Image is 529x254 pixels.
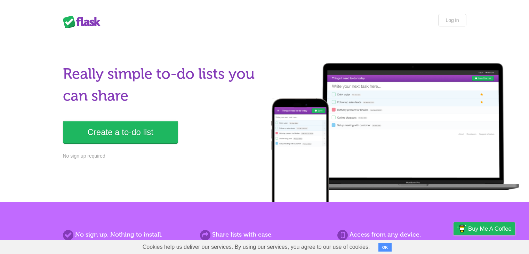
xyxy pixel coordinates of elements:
button: OK [378,243,392,252]
h2: Access from any device. [337,230,466,239]
h1: Really simple to-do lists you can share [63,63,261,107]
h2: No sign up. Nothing to install. [63,230,192,239]
h2: Share lists with ease. [200,230,329,239]
a: Create a to-do list [63,121,178,144]
p: No sign up required [63,152,261,160]
span: Buy me a coffee [468,223,512,235]
span: Cookies help us deliver our services. By using our services, you agree to our use of cookies. [136,240,377,254]
a: Log in [438,14,466,26]
img: Buy me a coffee [457,223,466,235]
div: Flask Lists [63,16,105,28]
a: Buy me a coffee [454,222,515,235]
